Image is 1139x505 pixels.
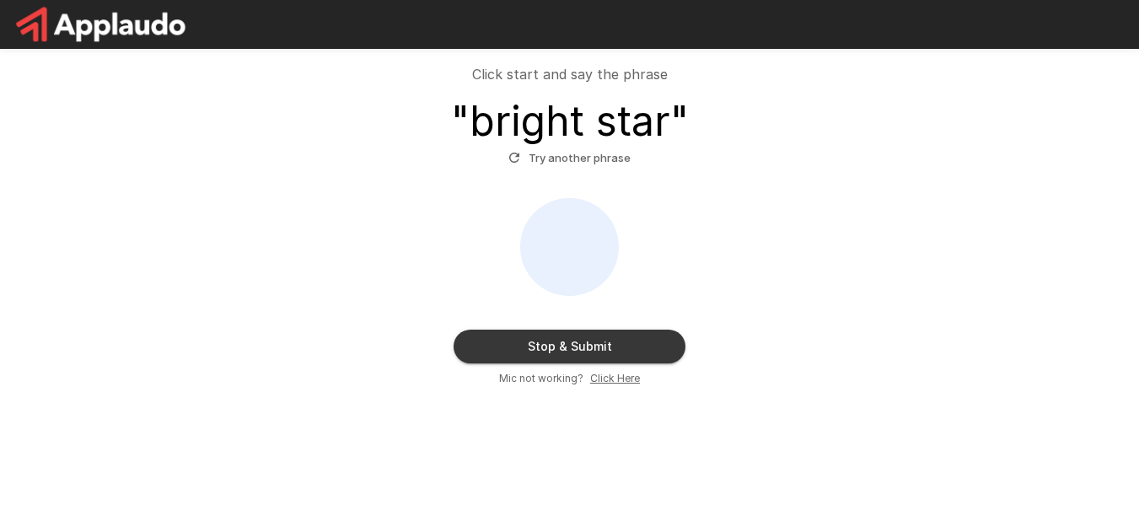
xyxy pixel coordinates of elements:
u: Click Here [590,372,640,384]
h3: " bright star " [451,98,689,145]
button: Try another phrase [504,145,635,171]
p: Click start and say the phrase [472,64,668,84]
span: Mic not working? [499,370,583,387]
button: Stop & Submit [454,330,685,363]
